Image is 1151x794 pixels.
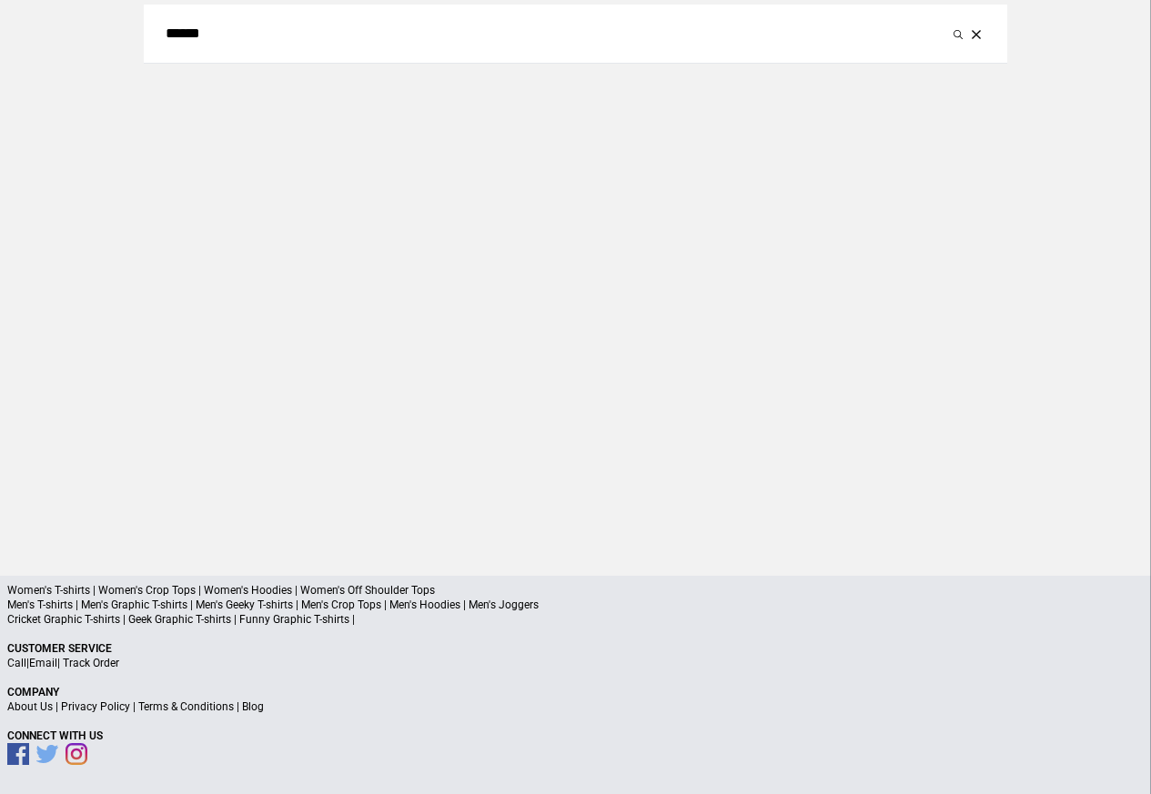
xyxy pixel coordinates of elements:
p: Company [7,685,1144,699]
p: | | | [7,699,1144,714]
button: Submit your search query. [949,23,967,45]
a: Email [29,657,57,669]
a: Privacy Policy [61,700,130,713]
a: Terms & Conditions [138,700,234,713]
p: Connect With Us [7,729,1144,743]
a: Call [7,657,26,669]
a: Blog [242,700,264,713]
a: About Us [7,700,53,713]
p: Cricket Graphic T-shirts | Geek Graphic T-shirts | Funny Graphic T-shirts | [7,612,1144,627]
button: Clear the search query. [967,23,985,45]
p: | | [7,656,1144,670]
p: Women's T-shirts | Women's Crop Tops | Women's Hoodies | Women's Off Shoulder Tops [7,583,1144,598]
a: Track Order [63,657,119,669]
p: Men's T-shirts | Men's Graphic T-shirts | Men's Geeky T-shirts | Men's Crop Tops | Men's Hoodies ... [7,598,1144,612]
p: Customer Service [7,641,1144,656]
